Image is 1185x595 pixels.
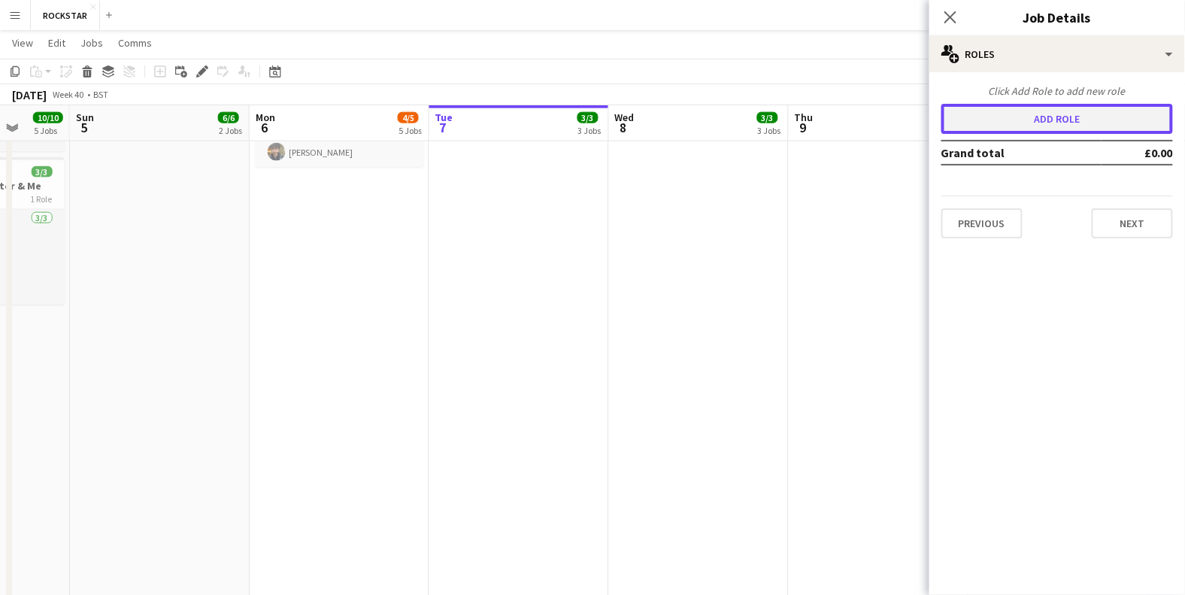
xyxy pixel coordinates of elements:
span: 6 [253,119,275,136]
a: Comms [112,33,158,53]
td: Grand total [941,141,1102,165]
div: Roles [929,36,1185,72]
span: 4/5 [398,112,419,123]
span: View [12,36,33,50]
a: Jobs [74,33,109,53]
div: BST [93,89,108,100]
span: 8 [613,119,635,136]
div: 2 Jobs [219,125,242,136]
a: Edit [42,33,71,53]
span: 3/3 [757,112,778,123]
span: Mon [256,111,275,124]
button: Next [1092,208,1173,238]
span: 9 [793,119,814,136]
button: Previous [941,208,1023,238]
span: Tue [435,111,453,124]
h3: Job Details [929,8,1185,27]
span: 3/3 [577,112,599,123]
a: View [6,33,39,53]
span: Comms [118,36,152,50]
div: Click Add Role to add new role [941,84,1173,98]
div: 5 Jobs [399,125,422,136]
div: 3 Jobs [578,125,602,136]
span: Week 40 [50,89,87,100]
span: 10/10 [33,112,63,123]
div: [DATE] [12,87,47,102]
span: Wed [615,111,635,124]
td: £0.00 [1102,141,1173,165]
div: 5 Jobs [34,125,62,136]
span: Sun [76,111,94,124]
button: Add role [941,104,1173,134]
button: ROCKSTAR [31,1,100,30]
span: 7 [433,119,453,136]
span: 1 Role [31,193,53,205]
span: 3/3 [32,166,53,178]
span: 6/6 [218,112,239,123]
span: Thu [795,111,814,124]
span: 5 [74,119,94,136]
span: Jobs [80,36,103,50]
span: Edit [48,36,65,50]
div: 3 Jobs [758,125,781,136]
